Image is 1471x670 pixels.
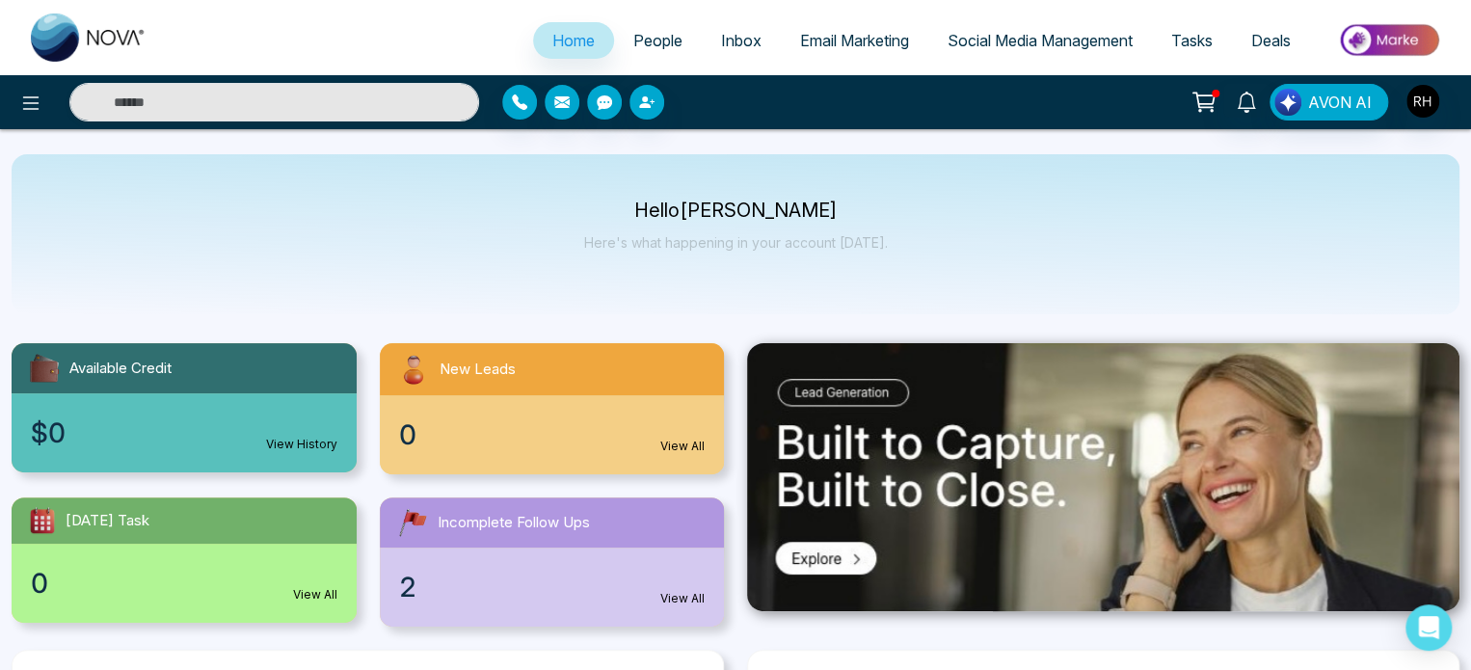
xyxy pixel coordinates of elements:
[69,358,172,380] span: Available Credit
[633,31,682,50] span: People
[721,31,762,50] span: Inbox
[1405,604,1452,651] div: Open Intercom Messenger
[1274,89,1301,116] img: Lead Flow
[702,22,781,59] a: Inbox
[399,567,416,607] span: 2
[781,22,928,59] a: Email Marketing
[533,22,614,59] a: Home
[1270,84,1388,121] button: AVON AI
[368,343,736,474] a: New Leads0View All
[552,31,595,50] span: Home
[368,497,736,627] a: Incomplete Follow Ups2View All
[1308,91,1372,114] span: AVON AI
[293,586,337,603] a: View All
[614,22,702,59] a: People
[660,590,705,607] a: View All
[1320,18,1459,62] img: Market-place.gif
[440,359,516,381] span: New Leads
[66,510,149,532] span: [DATE] Task
[31,563,48,603] span: 0
[1171,31,1213,50] span: Tasks
[31,13,147,62] img: Nova CRM Logo
[800,31,909,50] span: Email Marketing
[747,343,1459,611] img: .
[1232,22,1310,59] a: Deals
[27,351,62,386] img: availableCredit.svg
[928,22,1152,59] a: Social Media Management
[660,438,705,455] a: View All
[584,202,888,219] p: Hello [PERSON_NAME]
[584,234,888,251] p: Here's what happening in your account [DATE].
[266,436,337,453] a: View History
[399,415,416,455] span: 0
[1152,22,1232,59] a: Tasks
[27,505,58,536] img: todayTask.svg
[31,413,66,453] span: $0
[438,512,590,534] span: Incomplete Follow Ups
[395,505,430,540] img: followUps.svg
[1251,31,1291,50] span: Deals
[395,351,432,388] img: newLeads.svg
[1406,85,1439,118] img: User Avatar
[948,31,1133,50] span: Social Media Management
